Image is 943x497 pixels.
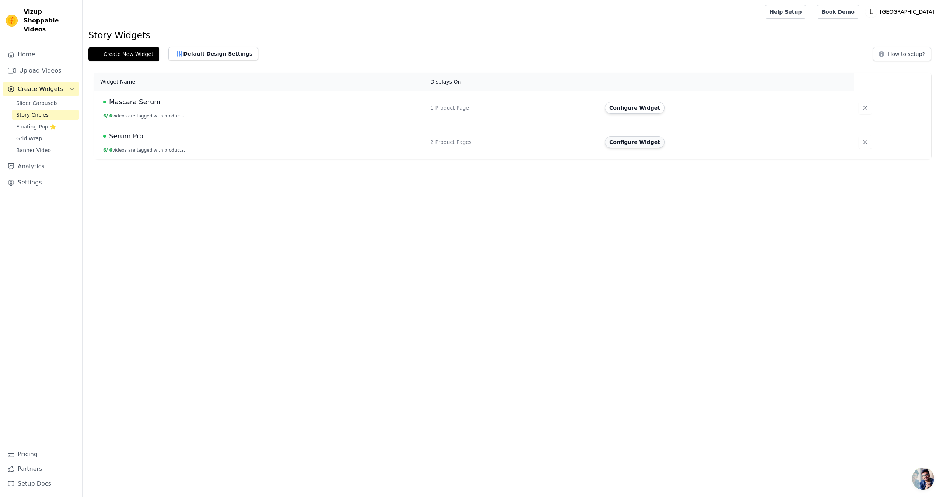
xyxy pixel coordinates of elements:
[869,8,873,15] text: L
[873,47,931,61] button: How to setup?
[859,135,872,149] button: Delete widget
[94,73,426,91] th: Widget Name
[24,7,76,34] span: Vizup Shoppable Videos
[109,97,161,107] span: Mascara Serum
[103,101,106,103] span: Live Published
[3,175,79,190] a: Settings
[16,111,49,119] span: Story Circles
[877,5,937,18] p: [GEOGRAPHIC_DATA]
[605,136,665,148] button: Configure Widget
[605,102,665,114] button: Configure Widget
[873,52,931,59] a: How to setup?
[3,159,79,174] a: Analytics
[12,145,79,155] a: Banner Video
[912,468,934,490] div: Open chat
[6,15,18,27] img: Vizup
[426,73,600,91] th: Displays On
[109,148,112,153] span: 6
[3,82,79,96] button: Create Widgets
[430,138,596,146] div: 2 Product Pages
[765,5,806,19] a: Help Setup
[817,5,859,19] a: Book Demo
[109,113,112,119] span: 6
[16,99,58,107] span: Slider Carousels
[12,121,79,132] a: Floating-Pop ⭐
[12,98,79,108] a: Slider Carousels
[18,85,63,94] span: Create Widgets
[3,47,79,62] a: Home
[109,131,143,141] span: Serum Pro
[103,113,108,119] span: 6 /
[3,447,79,462] a: Pricing
[88,47,159,61] button: Create New Widget
[16,135,42,142] span: Grid Wrap
[3,476,79,491] a: Setup Docs
[12,133,79,144] a: Grid Wrap
[3,63,79,78] a: Upload Videos
[430,104,596,112] div: 1 Product Page
[3,462,79,476] a: Partners
[12,110,79,120] a: Story Circles
[103,148,108,153] span: 6 /
[103,113,185,119] button: 6/ 6videos are tagged with products.
[103,135,106,138] span: Live Published
[88,29,937,41] h1: Story Widgets
[859,101,872,114] button: Delete widget
[16,147,51,154] span: Banner Video
[103,147,185,153] button: 6/ 6videos are tagged with products.
[168,47,258,60] button: Default Design Settings
[865,5,937,18] button: L [GEOGRAPHIC_DATA]
[16,123,56,130] span: Floating-Pop ⭐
